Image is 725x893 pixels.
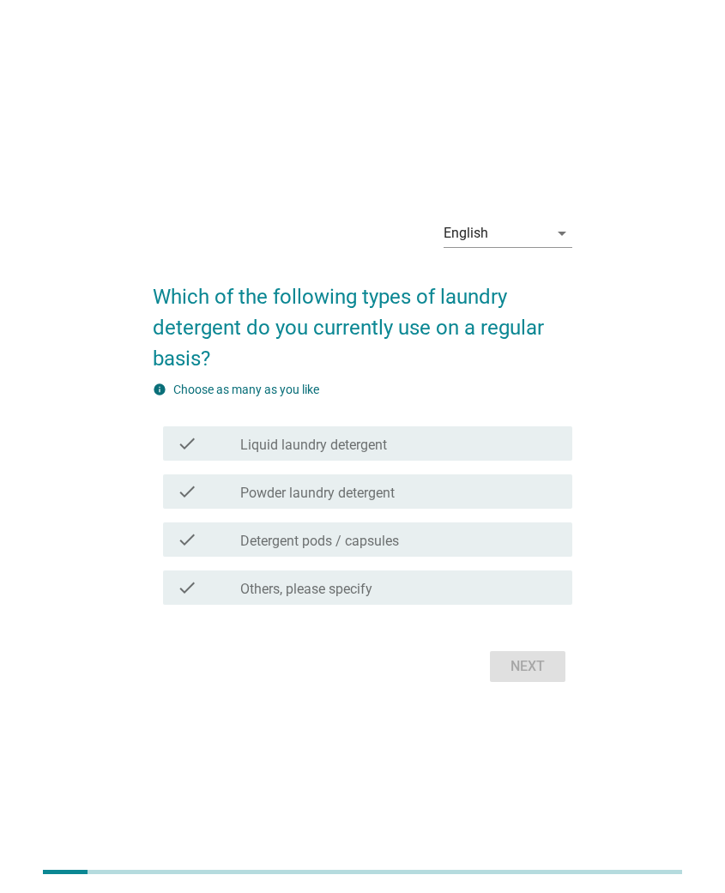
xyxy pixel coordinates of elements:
i: check [177,433,197,454]
label: Detergent pods / capsules [240,533,399,550]
div: English [444,226,488,241]
label: Others, please specify [240,581,372,598]
label: Liquid laundry detergent [240,437,387,454]
label: Choose as many as you like [173,383,319,396]
i: check [177,529,197,550]
i: check [177,481,197,502]
h2: Which of the following types of laundry detergent do you currently use on a regular basis? [153,264,572,374]
i: info [153,383,166,396]
i: arrow_drop_down [552,223,572,244]
i: check [177,577,197,598]
label: Powder laundry detergent [240,485,395,502]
